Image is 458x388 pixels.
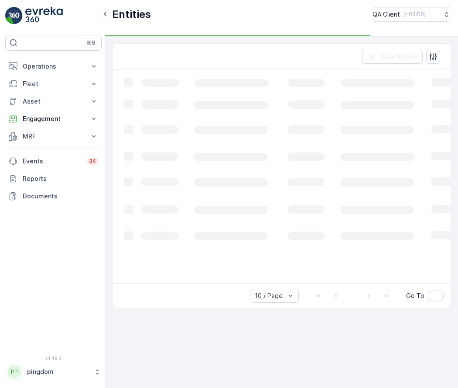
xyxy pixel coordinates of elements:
[87,39,96,46] p: ⌘B
[89,158,96,165] p: 34
[5,7,23,24] img: logo
[373,7,451,22] button: QA Client(+03:00)
[5,187,102,205] a: Documents
[23,80,84,88] p: Fleet
[23,192,98,201] p: Documents
[5,75,102,93] button: Fleet
[23,62,84,71] p: Operations
[112,7,151,21] p: Entities
[23,132,84,141] p: MRF
[5,152,102,170] a: Events34
[5,170,102,187] a: Reports
[23,114,84,123] p: Engagement
[5,58,102,75] button: Operations
[406,291,424,300] span: Go To
[25,7,63,24] img: logo_light-DOdMpM7g.png
[5,93,102,110] button: Asset
[5,110,102,128] button: Engagement
[403,11,426,18] p: ( +03:00 )
[5,128,102,145] button: MRF
[379,52,417,61] p: Clear Filters
[23,157,82,166] p: Events
[27,367,89,376] p: pingdom
[23,97,84,106] p: Asset
[373,10,400,19] p: QA Client
[5,363,102,381] button: PPpingdom
[5,356,102,361] span: v 1.49.3
[23,174,98,183] p: Reports
[362,50,423,64] button: Clear Filters
[7,365,21,379] div: PP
